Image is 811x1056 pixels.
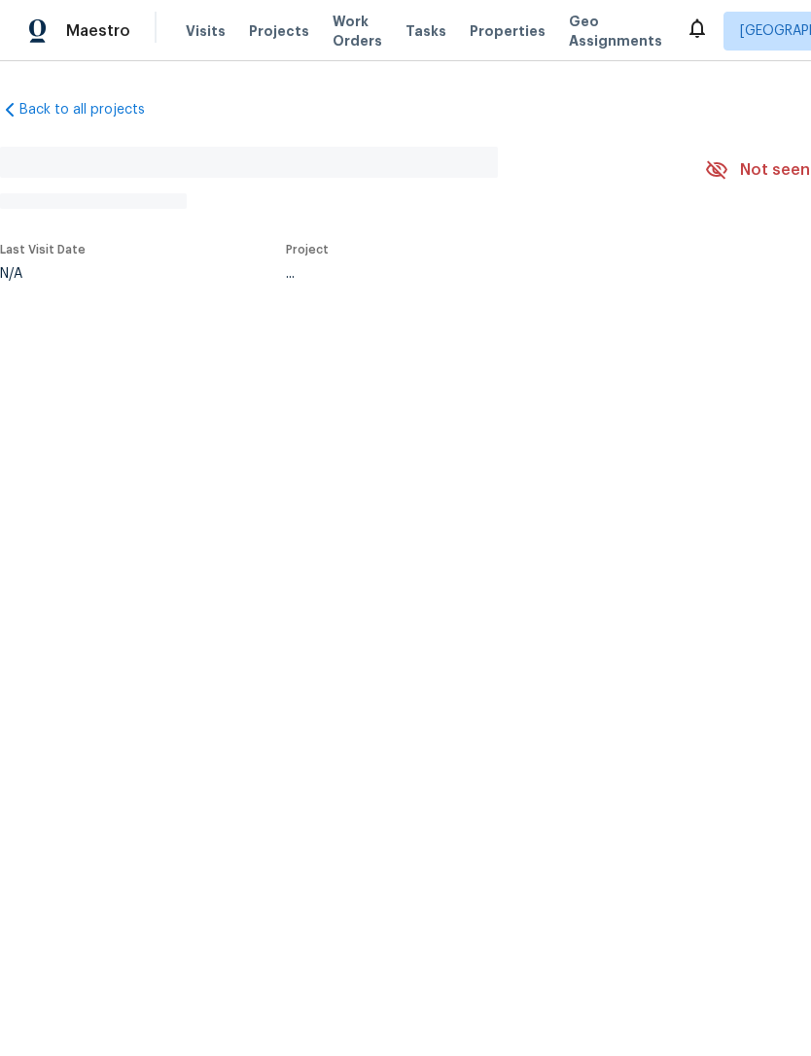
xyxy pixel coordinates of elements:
[66,21,130,41] span: Maestro
[569,12,662,51] span: Geo Assignments
[286,244,329,255] span: Project
[249,21,309,41] span: Projects
[470,21,546,41] span: Properties
[186,21,226,41] span: Visits
[333,12,382,51] span: Work Orders
[286,267,659,281] div: ...
[405,24,446,38] span: Tasks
